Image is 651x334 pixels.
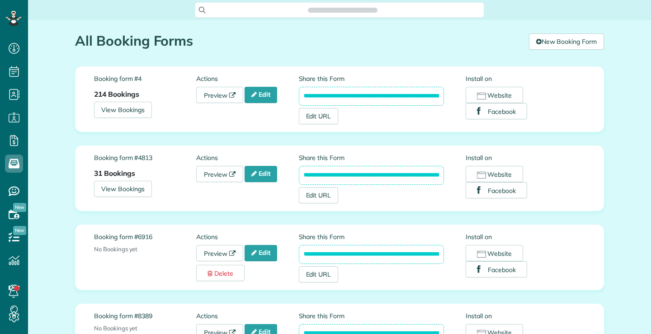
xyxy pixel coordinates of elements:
label: Share this Form [299,232,444,241]
span: No Bookings yet [94,245,137,253]
span: Search ZenMaid… [317,5,368,14]
a: Edit [245,245,277,261]
a: New Booking Form [529,33,604,50]
a: Edit [245,166,277,182]
button: Website [466,245,523,261]
a: View Bookings [94,181,152,197]
label: Booking form #6916 [94,232,196,241]
h1: All Booking Forms [75,33,522,48]
button: Website [466,87,523,103]
label: Booking form #4 [94,74,196,83]
label: Share this Form [299,153,444,162]
a: Delete [196,265,245,281]
label: Install on [466,153,585,162]
strong: 214 Bookings [94,89,139,99]
label: Actions [196,232,298,241]
span: New [13,226,26,235]
label: Actions [196,153,298,162]
button: Facebook [466,103,527,119]
span: New [13,203,26,212]
label: Booking form #8389 [94,311,196,320]
label: Share this Form [299,311,444,320]
a: Edit [245,87,277,103]
a: Preview [196,87,243,103]
a: Edit URL [299,266,339,282]
a: Preview [196,245,243,261]
label: Install on [466,311,585,320]
a: Edit URL [299,108,339,124]
span: No Bookings yet [94,325,137,332]
strong: 31 Bookings [94,169,135,178]
label: Install on [466,74,585,83]
label: Booking form #4813 [94,153,196,162]
label: Actions [196,311,298,320]
button: Website [466,166,523,182]
a: View Bookings [94,102,152,118]
a: Preview [196,166,243,182]
label: Actions [196,74,298,83]
label: Install on [466,232,585,241]
a: Edit URL [299,187,339,203]
button: Facebook [466,261,527,278]
label: Share this Form [299,74,444,83]
button: Facebook [466,182,527,198]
